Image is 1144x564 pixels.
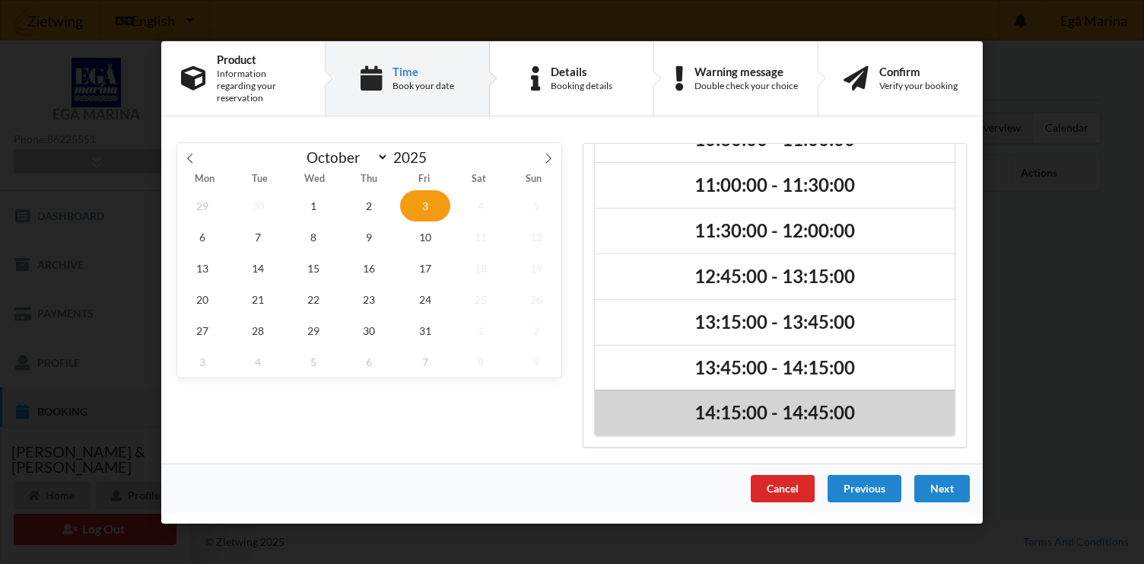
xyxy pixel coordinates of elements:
[233,283,283,314] span: October 21, 2025
[751,474,815,502] div: Cancel
[177,174,232,184] span: Mon
[694,80,798,92] div: Double check your choice
[288,346,338,377] span: November 5, 2025
[456,314,506,346] span: November 1, 2025
[397,174,452,184] span: Fri
[694,65,798,77] div: Warning message
[288,190,338,221] span: October 1, 2025
[288,283,338,314] span: October 22, 2025
[551,65,612,77] div: Details
[288,252,338,283] span: October 15, 2025
[456,190,506,221] span: October 4, 2025
[345,346,395,377] span: November 6, 2025
[511,190,561,221] span: October 5, 2025
[345,221,395,252] span: October 9, 2025
[177,314,227,346] span: October 27, 2025
[605,355,944,379] h2: 13:45:00 - 14:15:00
[345,314,395,346] span: October 30, 2025
[456,283,506,314] span: October 25, 2025
[400,221,450,252] span: October 10, 2025
[233,221,283,252] span: October 7, 2025
[828,474,901,502] div: Previous
[511,252,561,283] span: October 19, 2025
[177,346,227,377] span: November 3, 2025
[605,128,944,151] h2: 10:30:00 - 11:00:00
[345,283,395,314] span: October 23, 2025
[300,148,389,167] select: Month
[879,65,958,77] div: Confirm
[551,80,612,92] div: Booking details
[217,68,305,104] div: Information regarding your reservation
[233,314,283,346] span: October 28, 2025
[287,174,342,184] span: Wed
[177,221,227,252] span: October 6, 2025
[400,346,450,377] span: November 7, 2025
[342,174,396,184] span: Thu
[400,314,450,346] span: October 31, 2025
[389,148,439,166] input: Year
[345,252,395,283] span: October 16, 2025
[879,80,958,92] div: Verify your booking
[511,221,561,252] span: October 12, 2025
[511,314,561,346] span: November 2, 2025
[392,65,454,77] div: Time
[511,283,561,314] span: October 26, 2025
[177,252,227,283] span: October 13, 2025
[605,310,944,333] h2: 13:15:00 - 13:45:00
[345,190,395,221] span: October 2, 2025
[288,221,338,252] span: October 8, 2025
[511,346,561,377] span: November 9, 2025
[232,174,287,184] span: Tue
[605,219,944,243] h2: 11:30:00 - 12:00:00
[400,252,450,283] span: October 17, 2025
[456,252,506,283] span: October 18, 2025
[233,252,283,283] span: October 14, 2025
[233,190,283,221] span: September 30, 2025
[605,401,944,425] h2: 14:15:00 - 14:45:00
[217,53,305,65] div: Product
[233,346,283,377] span: November 4, 2025
[288,314,338,346] span: October 29, 2025
[177,190,227,221] span: September 29, 2025
[456,221,506,252] span: October 11, 2025
[177,283,227,314] span: October 20, 2025
[400,190,450,221] span: October 3, 2025
[605,265,944,288] h2: 12:45:00 - 13:15:00
[452,174,507,184] span: Sat
[392,80,454,92] div: Book your date
[456,346,506,377] span: November 8, 2025
[400,283,450,314] span: October 24, 2025
[507,174,561,184] span: Sun
[914,474,970,502] div: Next
[605,174,944,197] h2: 11:00:00 - 11:30:00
